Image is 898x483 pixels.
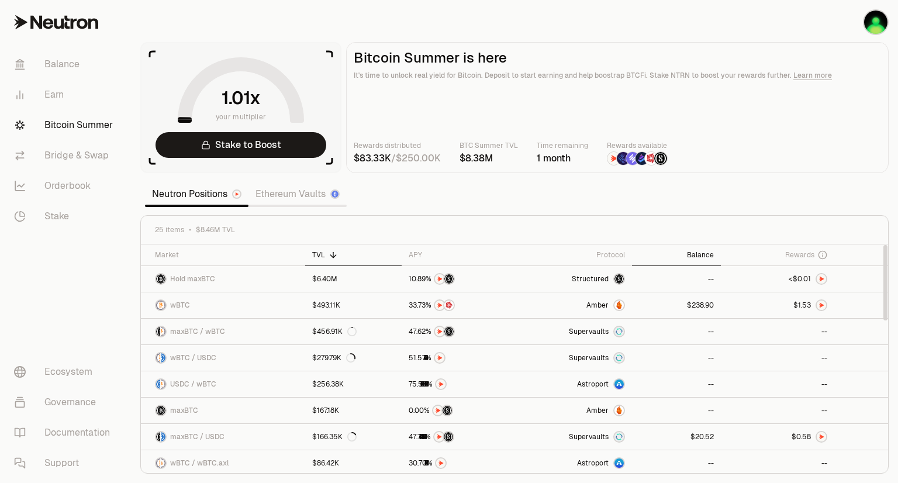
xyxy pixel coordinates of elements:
[577,379,609,389] span: Astroport
[5,387,126,418] a: Governance
[141,345,305,371] a: wBTC LogoUSDC LogowBTC / USDC
[517,319,632,344] a: SupervaultsSupervaults
[141,319,305,344] a: maxBTC LogowBTC LogomaxBTC / wBTC
[537,140,588,151] p: Time remaining
[586,406,609,415] span: Amber
[517,398,632,423] a: AmberAmber
[312,379,344,389] div: $256.38K
[305,345,401,371] a: $279.79K
[233,191,240,198] img: Neutron Logo
[305,266,401,292] a: $6.40M
[435,301,444,310] img: NTRN
[170,274,215,284] span: Hold maxBTC
[312,353,355,363] div: $279.79K
[607,140,668,151] p: Rewards available
[817,274,826,284] img: NTRN Logo
[721,266,834,292] a: NTRN Logo
[614,353,624,363] img: Supervaults
[5,418,126,448] a: Documentation
[161,458,165,468] img: wBTC.axl Logo
[354,70,881,81] p: It's time to unlock real yield for Bitcoin. Deposit to start earning and help boostrap BTCFi. Sta...
[5,171,126,201] a: Orderbook
[632,319,720,344] a: --
[312,406,339,415] div: $167.18K
[721,450,834,476] a: --
[156,432,160,441] img: maxBTC Logo
[614,327,624,336] img: Supervaults
[156,301,165,310] img: wBTC Logo
[409,273,510,285] button: NTRNStructured Points
[141,424,305,450] a: maxBTC LogoUSDC LogomaxBTC / USDC
[402,292,517,318] a: NTRNMars Fragments
[569,327,609,336] span: Supervaults
[409,405,510,416] button: NTRNStructured Points
[5,201,126,232] a: Stake
[409,378,510,390] button: NTRN
[443,406,452,415] img: Structured Points
[614,406,624,415] img: Amber
[654,152,667,165] img: Structured Points
[721,292,834,318] a: NTRN Logo
[614,432,624,441] img: Supervaults
[645,152,658,165] img: Mars Fragments
[639,250,713,260] div: Balance
[435,274,444,284] img: NTRN
[402,398,517,423] a: NTRNStructured Points
[402,424,517,450] a: NTRNStructured Points
[537,151,588,165] div: 1 month
[216,111,267,123] span: your multiplier
[312,458,339,468] div: $86.42K
[155,225,184,234] span: 25 items
[155,250,298,260] div: Market
[196,225,235,234] span: $8.46M TVL
[517,266,632,292] a: StructuredmaxBTC
[517,345,632,371] a: SupervaultsSupervaults
[444,301,454,310] img: Mars Fragments
[433,406,443,415] img: NTRN
[145,182,248,206] a: Neutron Positions
[5,140,126,171] a: Bridge & Swap
[435,353,444,363] img: NTRN
[435,327,444,336] img: NTRN
[305,424,401,450] a: $166.35K
[141,398,305,423] a: maxBTC LogomaxBTC
[460,140,518,151] p: BTC Summer TVL
[626,152,639,165] img: Solv Points
[517,371,632,397] a: Astroport
[141,450,305,476] a: wBTC LogowBTC.axl LogowBTC / wBTC.axl
[635,152,648,165] img: Bedrock Diamonds
[161,379,165,389] img: wBTC Logo
[632,345,720,371] a: --
[5,49,126,80] a: Balance
[248,182,347,206] a: Ethereum Vaults
[817,301,826,310] img: NTRN Logo
[721,345,834,371] a: --
[434,432,444,441] img: NTRN
[331,191,339,198] img: Ethereum Logo
[409,299,510,311] button: NTRNMars Fragments
[793,71,832,80] a: Learn more
[632,398,720,423] a: --
[156,353,160,363] img: wBTC Logo
[569,353,609,363] span: Supervaults
[409,457,510,469] button: NTRN
[170,458,229,468] span: wBTC / wBTC.axl
[161,327,165,336] img: wBTC Logo
[156,327,160,336] img: maxBTC Logo
[305,371,401,397] a: $256.38K
[785,250,814,260] span: Rewards
[141,292,305,318] a: wBTC LogowBTC
[864,11,887,34] img: AADAO
[170,353,216,363] span: wBTC / USDC
[305,398,401,423] a: $167.18K
[721,319,834,344] a: --
[5,357,126,387] a: Ecosystem
[632,266,720,292] a: --
[721,398,834,423] a: --
[632,450,720,476] a: --
[156,132,326,158] a: Stake to Boost
[402,450,517,476] a: NTRN
[402,371,517,397] a: NTRN
[436,379,445,389] img: NTRN
[409,352,510,364] button: NTRN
